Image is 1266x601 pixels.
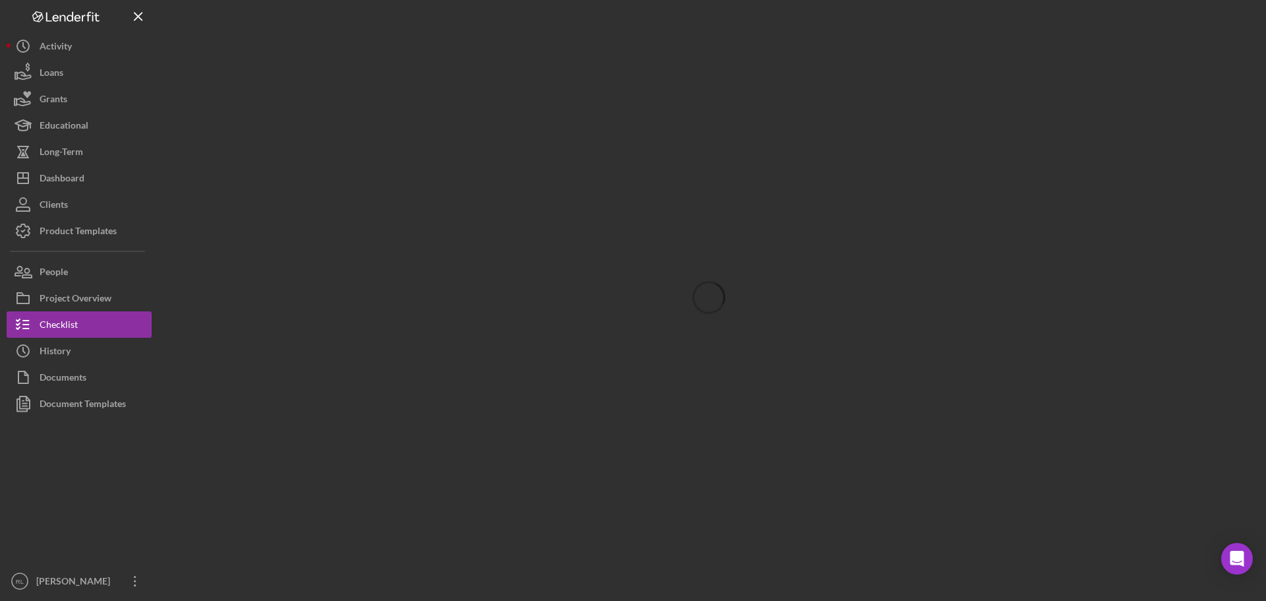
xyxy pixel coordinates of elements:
div: Open Intercom Messenger [1221,543,1253,575]
button: Long-Term [7,139,152,165]
button: Grants [7,86,152,112]
button: Activity [7,33,152,59]
button: Checklist [7,311,152,338]
text: RL [16,578,24,585]
div: Loans [40,59,63,89]
div: Checklist [40,311,78,341]
div: History [40,338,71,367]
button: People [7,259,152,285]
div: [PERSON_NAME] [33,568,119,598]
div: Project Overview [40,285,111,315]
button: Clients [7,191,152,218]
button: Project Overview [7,285,152,311]
button: Documents [7,364,152,391]
button: Educational [7,112,152,139]
div: Educational [40,112,88,142]
div: Documents [40,364,86,394]
button: Document Templates [7,391,152,417]
div: People [40,259,68,288]
div: Dashboard [40,165,84,195]
button: Loans [7,59,152,86]
button: RL[PERSON_NAME] [7,568,152,594]
div: Product Templates [40,218,117,247]
div: Grants [40,86,67,115]
button: Product Templates [7,218,152,244]
div: Document Templates [40,391,126,420]
button: History [7,338,152,364]
div: Long-Term [40,139,83,168]
div: Clients [40,191,68,221]
button: Dashboard [7,165,152,191]
div: Activity [40,33,72,63]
